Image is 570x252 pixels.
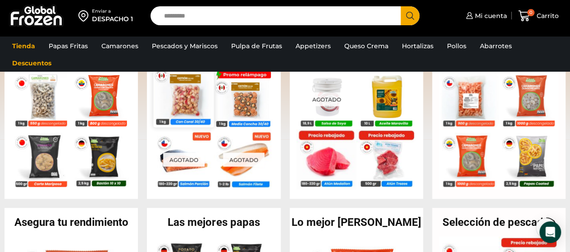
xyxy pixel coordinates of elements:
[340,37,393,55] a: Queso Crema
[306,92,347,106] p: Agotado
[5,217,138,228] h2: Asegura tu rendimiento
[539,221,561,243] div: Open Intercom Messenger
[534,11,559,20] span: Carrito
[78,8,92,23] img: address-field-icon.svg
[223,153,264,167] p: Agotado
[8,37,40,55] a: Tienda
[432,217,565,228] h2: Selección de pescados
[291,37,335,55] a: Appetizers
[527,9,534,16] span: 0
[44,37,92,55] a: Papas Fritas
[163,153,205,167] p: Agotado
[464,7,507,25] a: Mi cuenta
[397,37,438,55] a: Hortalizas
[401,6,420,25] button: Search button
[147,37,222,55] a: Pescados y Mariscos
[227,37,287,55] a: Pulpa de Frutas
[442,37,471,55] a: Pollos
[516,5,561,27] a: 0 Carrito
[290,217,423,228] h2: Lo mejor [PERSON_NAME]
[473,11,507,20] span: Mi cuenta
[92,14,133,23] div: DESPACHO 1
[475,37,516,55] a: Abarrotes
[8,55,56,72] a: Descuentos
[92,8,133,14] div: Enviar a
[147,217,280,228] h2: Las mejores papas
[97,37,143,55] a: Camarones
